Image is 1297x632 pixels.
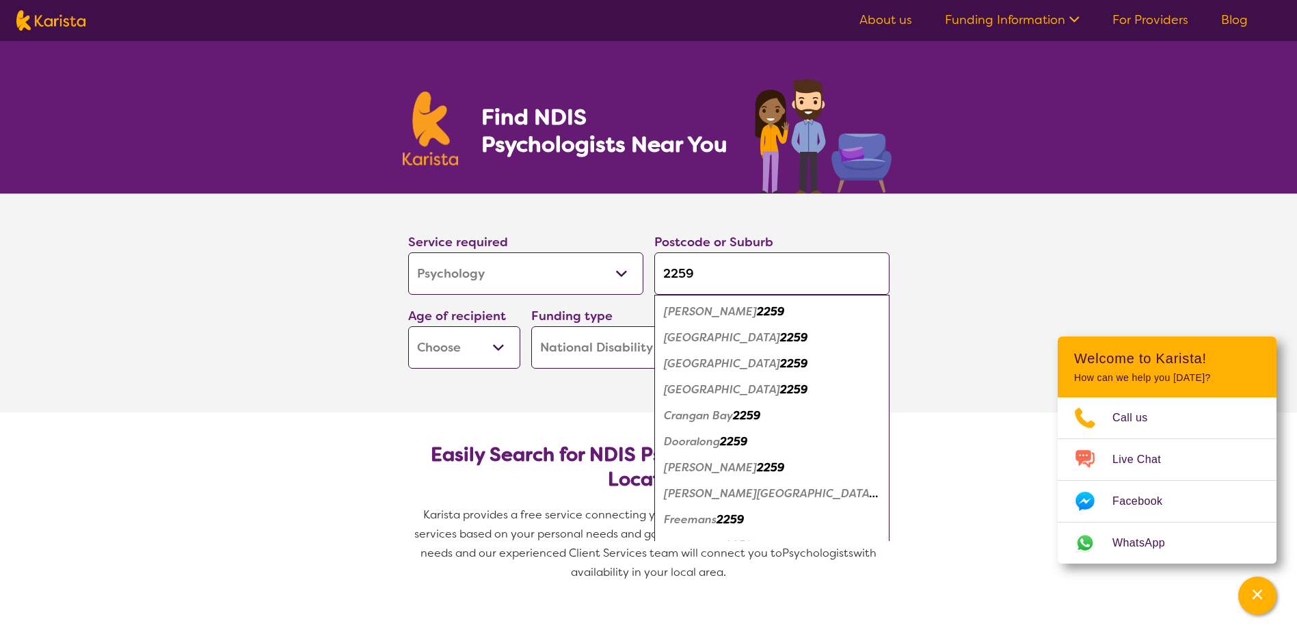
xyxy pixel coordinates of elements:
span: Facebook [1112,491,1179,512]
em: 2259 [780,330,807,345]
em: 2259 [780,382,807,397]
div: Channel Menu [1058,337,1276,564]
button: Channel Menu [1238,577,1276,615]
em: Dooralong [664,434,720,449]
div: Durren Durren 2259 [661,455,883,481]
div: Dooralong 2259 [661,429,883,455]
a: Web link opens in a new tab. [1058,523,1276,564]
div: Chain Valley Bay 2259 [661,377,883,403]
div: Cedar Brush Creek 2259 [661,351,883,377]
span: Psychologists [782,546,853,560]
span: Call us [1112,408,1164,428]
label: Postcode or Suburb [654,234,773,250]
div: Crangan Bay 2259 [661,403,883,429]
label: Funding type [531,308,613,324]
span: Live Chat [1112,449,1177,470]
div: Frazer Park 2259 [661,481,883,507]
span: Karista provides a free service connecting you with Psychologists and other disability services b... [414,508,886,560]
a: About us [859,12,912,28]
img: Karista logo [403,92,459,166]
img: psychology [750,74,895,194]
h2: Easily Search for NDIS Psychologists by Need & Location [419,443,879,492]
em: [PERSON_NAME][GEOGRAPHIC_DATA] [664,486,878,501]
span: WhatsApp [1112,533,1181,553]
em: [GEOGRAPHIC_DATA] [664,356,780,371]
div: Alison 2259 [661,299,883,325]
em: Freemans [664,512,717,527]
em: [PERSON_NAME] [664,304,757,319]
em: 2259 [780,356,807,371]
em: [GEOGRAPHIC_DATA] [664,330,780,345]
h2: Welcome to Karista! [1074,350,1260,367]
div: Gwandalan 2259 [661,533,883,559]
p: How can we help you [DATE]? [1074,372,1260,384]
em: 2259 [717,512,744,527]
em: 2259 [725,538,752,553]
a: For Providers [1112,12,1188,28]
img: Karista logo [16,10,85,31]
label: Age of recipient [408,308,506,324]
a: Funding Information [945,12,1080,28]
em: 2259 [733,408,760,423]
em: Crangan Bay [664,408,733,423]
a: Blog [1221,12,1248,28]
div: Freemans 2259 [661,507,883,533]
div: Bushells Ridge 2259 [661,325,883,351]
em: 2259 [757,304,784,319]
ul: Choose channel [1058,397,1276,564]
h1: Find NDIS Psychologists Near You [481,103,734,158]
input: Type [654,252,890,295]
em: Gwandalan [664,538,725,553]
em: [PERSON_NAME] [664,460,757,475]
em: [GEOGRAPHIC_DATA] [664,382,780,397]
em: 2259 [757,460,784,475]
label: Service required [408,234,508,250]
em: 2259 [720,434,747,449]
